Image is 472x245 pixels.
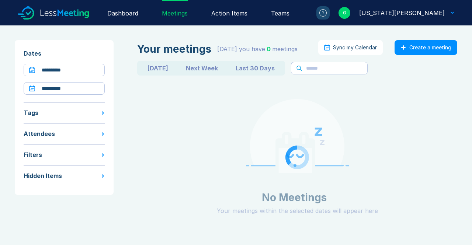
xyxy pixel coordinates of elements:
div: Create a meeting [409,45,451,50]
button: Sync my Calendar [318,40,383,55]
button: Last 30 Days [227,62,284,74]
div: Georgia Kellie [359,8,445,17]
a: ? [308,6,330,20]
div: Sync my Calendar [333,45,377,50]
div: G [339,7,350,19]
div: ? [319,9,327,17]
div: Your meetings [137,43,211,55]
div: Dates [24,49,105,58]
div: Attendees [24,129,55,138]
button: Create a meeting [395,40,457,55]
div: Tags [24,108,38,117]
span: 0 [267,45,271,53]
button: Next Week [177,62,227,74]
div: [DATE] you have meeting s [217,45,298,53]
div: Filters [24,150,42,159]
div: Hidden Items [24,171,62,180]
button: [DATE] [139,62,177,74]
